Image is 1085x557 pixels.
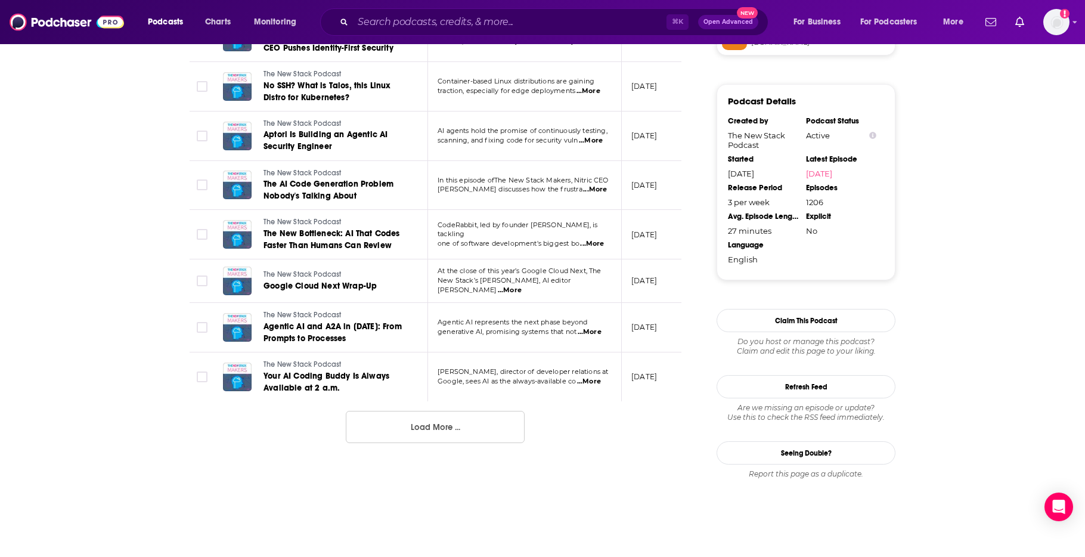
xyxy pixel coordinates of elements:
[1043,9,1069,35] button: Show profile menu
[438,367,608,376] span: [PERSON_NAME], director of developer relations at
[263,178,407,202] a: The AI Code Generation Problem Nobody's Talking About
[263,179,393,201] span: The AI Code Generation Problem Nobody's Talking About
[263,129,387,151] span: Aptori Is Building an Agentic AI Security Engineer
[728,95,796,107] h3: Podcast Details
[197,229,207,240] span: Toggle select row
[148,14,183,30] span: Podcasts
[438,377,576,385] span: Google, sees AI as the always-available co
[263,311,342,319] span: The New Stack Podcast
[728,226,798,236] div: 27 minutes
[263,321,407,345] a: Agentic AI and A2A in [DATE]: From Prompts to Processes
[263,321,402,344] span: Agentic AI and A2A in [DATE]: From Prompts to Processes
[631,276,657,286] p: [DATE]
[263,217,407,228] a: The New Stack Podcast
[576,86,600,96] span: ...More
[438,221,598,239] span: CodeRabbit, led by founder [PERSON_NAME], is tackling
[353,13,666,32] input: Search podcasts, credits, & more...
[806,116,876,126] div: Podcast Status
[1044,493,1073,521] div: Open Intercom Messenger
[631,180,657,190] p: [DATE]
[737,7,758,18] span: New
[263,168,407,179] a: The New Stack Podcast
[728,240,798,250] div: Language
[717,337,895,356] div: Claim and edit this page to your liking.
[263,69,407,80] a: The New Stack Podcast
[728,197,798,207] div: 3 per week
[263,70,342,78] span: The New Stack Podcast
[197,131,207,141] span: Toggle select row
[717,337,895,346] span: Do you host or manage this podcast?
[869,131,876,140] button: Show Info
[197,180,207,190] span: Toggle select row
[631,131,657,141] p: [DATE]
[263,228,400,250] span: The New Bottleneck: AI That Codes Faster Than Humans Can Review
[728,212,798,221] div: Avg. Episode Length
[806,212,876,221] div: Explicit
[580,239,604,249] span: ...More
[263,129,407,153] a: Aptori Is Building an Agentic AI Security Engineer
[698,15,758,29] button: Open AdvancedNew
[438,185,582,193] span: [PERSON_NAME] discusses how the frustra
[577,377,601,386] span: ...More
[631,372,657,382] p: [DATE]
[717,309,895,332] button: Claim This Podcast
[438,77,594,85] span: Container-based Linux distributions are gaining
[943,14,963,30] span: More
[263,228,407,252] a: The New Bottleneck: AI That Codes Faster Than Humans Can Review
[438,327,576,336] span: generative AI, promising systems that not
[263,280,405,292] a: Google Cloud Next Wrap-Up
[197,81,207,92] span: Toggle select row
[717,469,895,479] div: Report this page as a duplicate.
[438,267,602,275] span: At the close of this year’s Google Cloud Next, The
[197,322,207,333] span: Toggle select row
[1043,9,1069,35] img: User Profile
[717,375,895,398] button: Refresh Feed
[631,322,657,332] p: [DATE]
[139,13,199,32] button: open menu
[806,226,876,236] div: No
[860,14,917,30] span: For Podcasters
[263,360,342,369] span: The New Stack Podcast
[806,154,876,164] div: Latest Episode
[263,119,407,129] a: The New Stack Podcast
[806,183,876,193] div: Episodes
[263,310,407,321] a: The New Stack Podcast
[717,441,895,465] a: Seeing Double?
[583,185,607,194] span: ...More
[728,255,798,264] div: English
[806,131,876,140] div: Active
[1060,9,1069,18] svg: Add a profile image
[197,13,238,32] a: Charts
[197,276,207,286] span: Toggle select row
[263,31,399,53] span: Cracking the Complexity: Teleport CEO Pushes Identity-First Security
[263,119,342,128] span: The New Stack Podcast
[438,318,587,326] span: Agentic AI represents the next phase beyond
[197,372,207,382] span: Toggle select row
[263,81,391,103] span: No SSH? What is Talos, this Linux Distro for Kubernetes?
[263,169,342,177] span: The New Stack Podcast
[728,116,798,126] div: Created by
[263,281,377,291] span: Google Cloud Next Wrap-Up
[785,13,855,32] button: open menu
[631,81,657,91] p: [DATE]
[717,403,895,422] div: Are we missing an episode or update? Use this to check the RSS feed immediately.
[666,14,689,30] span: ⌘ K
[438,136,578,144] span: scanning, and fixing code for security vuln
[1010,12,1029,32] a: Show notifications dropdown
[981,12,1001,32] a: Show notifications dropdown
[438,276,571,294] span: New Stack’s [PERSON_NAME], AI editor [PERSON_NAME]
[579,136,603,146] span: ...More
[10,11,124,33] img: Podchaser - Follow, Share and Rate Podcasts
[438,176,609,184] span: In this episode ofThe New Stack Makers, Nitric CEO
[498,286,522,295] span: ...More
[346,411,525,443] button: Load More ...
[263,218,342,226] span: The New Stack Podcast
[438,126,607,135] span: AI agents hold the promise of continuously testing,
[806,197,876,207] div: 1206
[263,370,407,394] a: Your AI Coding Buddy Is Always Available at 2 a.m.
[806,169,876,178] a: [DATE]
[728,131,798,150] div: The New Stack Podcast
[246,13,312,32] button: open menu
[728,154,798,164] div: Started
